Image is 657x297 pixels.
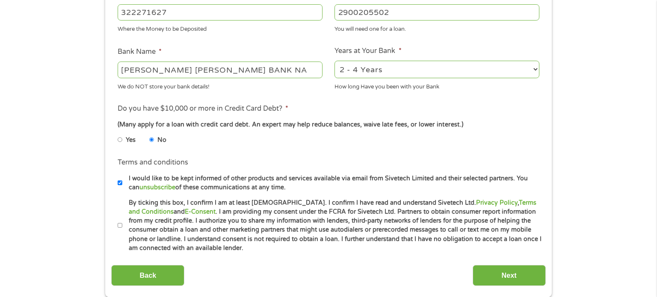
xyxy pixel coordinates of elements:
a: Privacy Policy [476,199,518,206]
a: unsubscribe [139,184,175,191]
label: Terms and conditions [118,158,188,167]
div: Where the Money to be Deposited [118,22,323,34]
a: E-Consent [185,208,216,215]
label: By ticking this box, I confirm I am at least [DEMOGRAPHIC_DATA]. I confirm I have read and unders... [122,198,542,253]
a: Terms and Conditions [129,199,536,215]
label: I would like to be kept informed of other products and services available via email from Sivetech... [122,174,542,192]
label: Do you have $10,000 or more in Credit Card Debt? [118,104,288,113]
input: Back [111,265,184,286]
label: Bank Name [118,47,162,56]
label: No [157,135,166,145]
label: Yes [126,135,136,145]
label: Years at Your Bank [334,47,401,56]
div: (Many apply for a loan with credit card debt. An expert may help reduce balances, waive late fees... [118,120,539,129]
input: 345634636 [334,4,539,21]
div: We do NOT store your bank details! [118,79,323,91]
div: How long Have you been with your Bank [334,79,539,91]
div: You will need one for a loan. [334,22,539,34]
input: Next [473,265,546,286]
input: 263177916 [118,4,323,21]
